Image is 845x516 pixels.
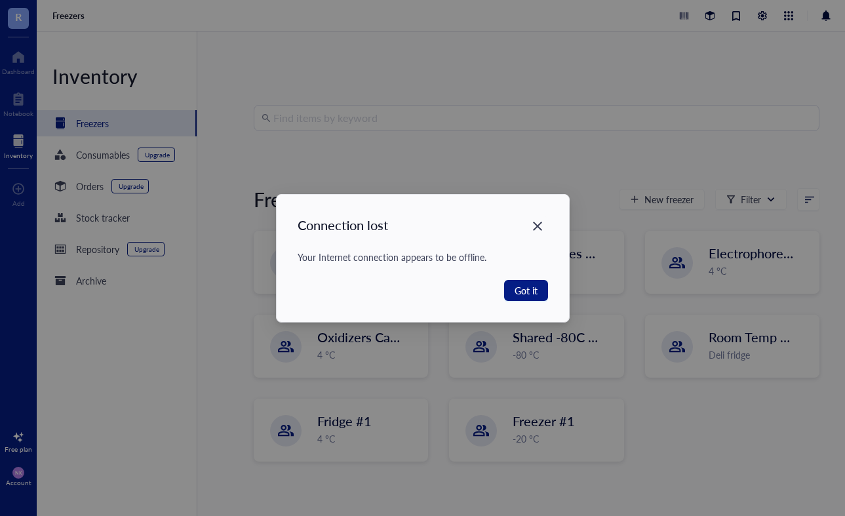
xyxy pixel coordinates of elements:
button: Got it [504,280,548,301]
span: Close [527,218,548,234]
div: Your Internet connection appears to be offline. [298,250,548,264]
div: Connection lost [298,216,548,234]
button: Close [527,216,548,237]
span: Got it [515,283,538,298]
